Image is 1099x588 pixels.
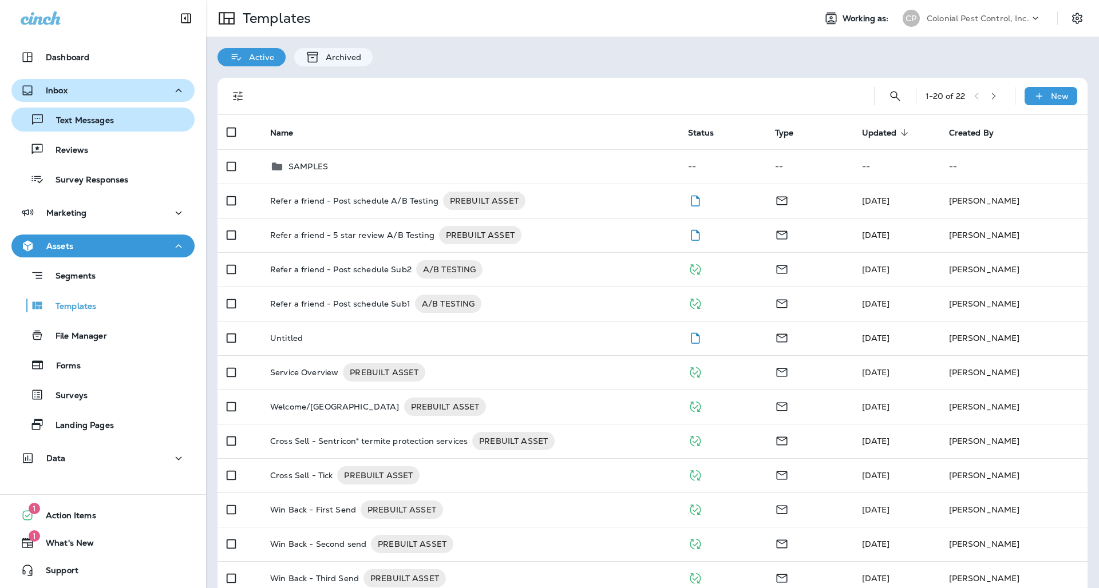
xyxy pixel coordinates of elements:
[270,128,309,138] span: Name
[775,263,789,273] span: Email
[11,353,195,377] button: Forms
[688,128,729,138] span: Status
[238,10,311,27] p: Templates
[363,569,446,587] div: PREBUILT ASSET
[688,400,702,411] span: Published
[688,297,702,308] span: Published
[11,447,195,470] button: Data
[288,162,328,171] p: SAMPLES
[443,192,525,210] div: PREBUILT ASSET
[270,128,294,138] span: Name
[270,569,359,587] p: Win Back - Third Send
[11,235,195,257] button: Assets
[775,128,794,138] span: Type
[11,383,195,407] button: Surveys
[940,252,1088,287] td: [PERSON_NAME]
[46,208,86,217] p: Marketing
[371,535,453,553] div: PREBUILT ASSET
[688,435,702,445] span: Published
[270,432,468,450] p: Cross Sell - Sentricon® termite protection services
[862,504,890,515] span: Frank Carreno
[862,196,890,206] span: Jason Munk
[44,175,128,186] p: Survey Responses
[843,14,891,23] span: Working as:
[884,85,907,108] button: Search Templates
[11,293,195,317] button: Templates
[688,128,714,138] span: Status
[903,10,920,27] div: CP
[11,46,195,69] button: Dashboard
[940,218,1088,252] td: [PERSON_NAME]
[862,470,890,480] span: Frank Carreno
[862,402,890,412] span: Zachary Ciras
[439,226,521,244] div: PREBUILT ASSET
[439,229,521,241] span: PREBUILT ASSET
[45,361,81,372] p: Forms
[270,466,333,484] p: Cross Sell - Tick
[688,503,702,514] span: Published
[940,149,1088,184] td: --
[775,400,789,411] span: Email
[361,504,443,515] span: PREBUILT ASSET
[688,366,702,376] span: Published
[11,323,195,347] button: File Manager
[775,194,789,205] span: Email
[11,531,195,554] button: 1What's New
[34,566,78,579] span: Support
[688,572,702,582] span: Published
[270,226,434,244] p: Refer a friend - 5 star review A/B Testing
[404,401,487,412] span: PREBUILT ASSET
[270,295,410,313] p: Refer a friend - Post schedule Sub1
[44,145,88,156] p: Reviews
[361,500,443,519] div: PREBUILT ASSET
[227,85,250,108] button: Filters
[775,297,789,308] span: Email
[270,333,303,343] p: Untitled
[45,116,114,126] p: Text Messages
[862,230,890,240] span: Jason Munk
[404,398,487,416] div: PREBUILT ASSET
[11,79,195,102] button: Inbox
[940,184,1088,218] td: [PERSON_NAME]
[940,355,1088,390] td: [PERSON_NAME]
[949,128,994,138] span: Created By
[940,321,1088,355] td: [PERSON_NAME]
[270,535,366,553] p: Win Back - Second send
[775,572,789,582] span: Email
[1067,8,1088,29] button: Settings
[688,194,702,205] span: Draft
[775,229,789,239] span: Email
[11,504,195,527] button: 1Action Items
[862,128,912,138] span: Updated
[862,333,890,343] span: Jason Munk
[766,149,853,184] td: --
[862,367,890,378] span: Zachary Ciras
[11,137,195,161] button: Reviews
[688,538,702,548] span: Published
[337,470,420,481] span: PREBUILT ASSET
[343,367,425,378] span: PREBUILT ASSET
[34,538,94,552] span: What's New
[270,398,400,416] p: Welcome/[GEOGRAPHIC_DATA]
[415,295,482,313] div: A/B TESTING
[11,263,195,288] button: Segments
[688,332,702,342] span: Draft
[775,538,789,548] span: Email
[415,298,482,309] span: A/B TESTING
[853,149,940,184] td: --
[44,331,107,342] p: File Manager
[270,500,356,519] p: Win Back - First Send
[46,454,66,463] p: Data
[862,299,890,309] span: Jason Munk
[688,229,702,239] span: Draft
[472,435,555,447] span: PREBUILT ASSET
[371,538,453,550] span: PREBUILT ASSET
[44,391,88,402] p: Surveys
[443,195,525,206] span: PREBUILT ASSET
[11,108,195,132] button: Text Messages
[775,128,809,138] span: Type
[862,573,890,583] span: Frank Carreno
[472,432,555,450] div: PREBUILT ASSET
[243,53,274,62] p: Active
[679,149,766,184] td: --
